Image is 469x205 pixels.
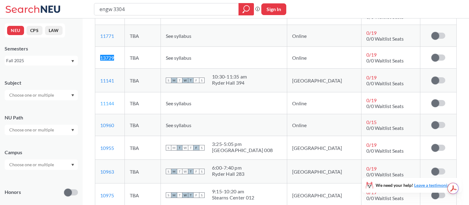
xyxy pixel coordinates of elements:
svg: Dropdown arrow [71,60,74,62]
a: 10963 [100,169,114,175]
div: Semesters [5,45,78,52]
span: 0/0 Waitlist Seats [366,148,404,154]
span: S [199,192,205,198]
span: 0 / 19 [366,97,377,103]
div: Dropdown arrow [5,90,78,100]
td: TBA [125,47,161,69]
td: Online [287,114,361,136]
span: W [182,78,188,83]
svg: Dropdown arrow [71,94,74,97]
td: [GEOGRAPHIC_DATA] [287,136,361,160]
span: T [177,169,182,174]
span: 0/0 Waitlist Seats [366,103,404,109]
span: S [166,192,171,198]
span: S [199,78,205,83]
span: M [171,192,177,198]
input: Choose one or multiple [6,126,58,134]
span: 0/0 Waitlist Seats [366,80,404,86]
a: 11141 [100,78,114,83]
p: Honors [5,189,21,196]
span: T [177,145,182,151]
span: 0 / 19 [366,74,377,80]
button: NEU [7,26,24,35]
span: 0/0 Waitlist Seats [366,171,404,177]
span: T [188,169,194,174]
td: TBA [125,92,161,114]
span: See syllabus [166,122,191,128]
span: We need your help! [376,183,451,187]
span: F [194,78,199,83]
span: 0/0 Waitlist Seats [366,195,404,201]
td: TBA [125,25,161,47]
div: magnifying glass [239,3,254,15]
span: S [166,78,171,83]
button: CPS [27,26,43,35]
div: NU Path [5,114,78,121]
span: 0/0 Waitlist Seats [366,58,404,63]
svg: Dropdown arrow [71,129,74,131]
div: Fall 2025 [6,57,71,64]
div: 3:25 - 5:05 pm [212,141,273,147]
span: F [194,169,199,174]
a: 11771 [100,33,114,39]
span: T [177,78,182,83]
td: Online [287,92,361,114]
div: Fall 2025Dropdown arrow [5,56,78,66]
span: 0 / 19 [366,142,377,148]
a: Leave a testimonial [414,183,451,188]
input: Choose one or multiple [6,91,58,99]
div: Subject [5,79,78,86]
td: Online [287,25,361,47]
span: T [188,145,194,151]
span: See syllabus [166,100,191,106]
td: Online [287,47,361,69]
div: Campus [5,149,78,156]
td: TBA [125,69,161,92]
a: 10955 [100,145,114,151]
td: TBA [125,136,161,160]
input: Class, professor, course number, "phrase" [99,4,234,14]
a: 13729 [100,55,114,61]
a: 11144 [100,100,114,106]
span: W [182,169,188,174]
span: W [182,192,188,198]
div: Ryder Hall 394 [212,80,247,86]
a: 10960 [100,122,114,128]
div: 10:30 - 11:35 am [212,74,247,80]
span: M [171,145,177,151]
td: TBA [125,114,161,136]
input: Choose one or multiple [6,161,58,168]
svg: Dropdown arrow [71,164,74,166]
a: 10975 [100,192,114,198]
span: 0 / 19 [366,52,377,58]
div: Dropdown arrow [5,159,78,170]
span: T [188,192,194,198]
span: 0 / 19 [366,166,377,171]
span: 0 / 15 [366,119,377,125]
span: See syllabus [166,55,191,61]
span: T [177,192,182,198]
span: 0/0 Waitlist Seats [366,125,404,131]
span: 0/0 Waitlist Seats [366,36,404,42]
span: M [171,169,177,174]
div: [GEOGRAPHIC_DATA] 008 [212,147,273,153]
button: LAW [45,26,63,35]
div: Stearns Center 012 [212,195,255,201]
span: M [171,78,177,83]
button: Sign In [261,3,286,15]
td: [GEOGRAPHIC_DATA] [287,160,361,183]
div: 9:15 - 10:20 am [212,188,255,195]
span: See syllabus [166,33,191,39]
div: Dropdown arrow [5,125,78,135]
span: T [188,78,194,83]
span: F [194,192,199,198]
div: Ryder Hall 283 [212,171,245,177]
span: S [166,145,171,151]
svg: magnifying glass [243,5,250,14]
span: 0 / 19 [366,30,377,36]
span: S [199,145,205,151]
span: F [194,145,199,151]
div: 6:00 - 7:40 pm [212,165,245,171]
span: W [182,145,188,151]
td: TBA [125,160,161,183]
